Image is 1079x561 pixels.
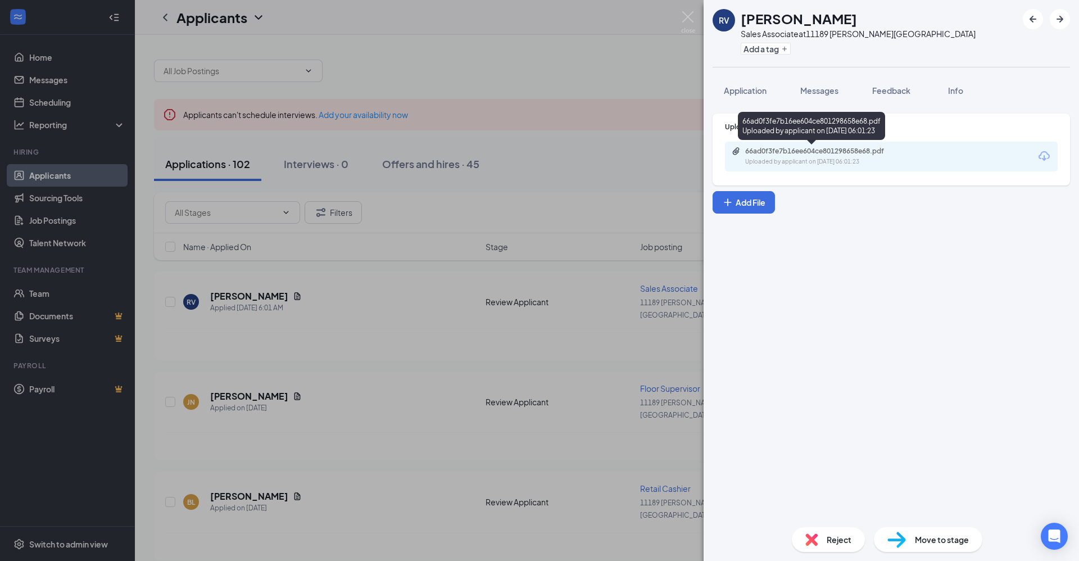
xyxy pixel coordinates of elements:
div: Upload Resume [725,122,1058,132]
a: Paperclip66ad0f3fe7b16ee604ce801298658e68.pdfUploaded by applicant on [DATE] 06:01:23 [732,147,914,166]
button: PlusAdd a tag [741,43,791,55]
svg: Download [1037,150,1051,163]
div: Open Intercom Messenger [1041,523,1068,550]
h1: [PERSON_NAME] [741,9,857,28]
div: Uploaded by applicant on [DATE] 06:01:23 [745,157,914,166]
button: ArrowRight [1050,9,1070,29]
svg: ArrowRight [1053,12,1067,26]
span: Application [724,85,767,96]
span: Info [948,85,963,96]
span: Reject [827,533,851,546]
div: RV [719,15,729,26]
button: Add FilePlus [713,191,775,214]
svg: ArrowLeftNew [1026,12,1040,26]
span: Feedback [872,85,910,96]
div: Sales Associate at 11189 [PERSON_NAME][GEOGRAPHIC_DATA] [741,28,976,39]
svg: Paperclip [732,147,741,156]
div: 66ad0f3fe7b16ee604ce801298658e68.pdf [745,147,903,156]
button: ArrowLeftNew [1023,9,1043,29]
svg: Plus [722,197,733,208]
span: Messages [800,85,838,96]
div: 66ad0f3fe7b16ee604ce801298658e68.pdf Uploaded by applicant on [DATE] 06:01:23 [738,112,885,140]
svg: Plus [781,46,788,52]
span: Move to stage [915,533,969,546]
